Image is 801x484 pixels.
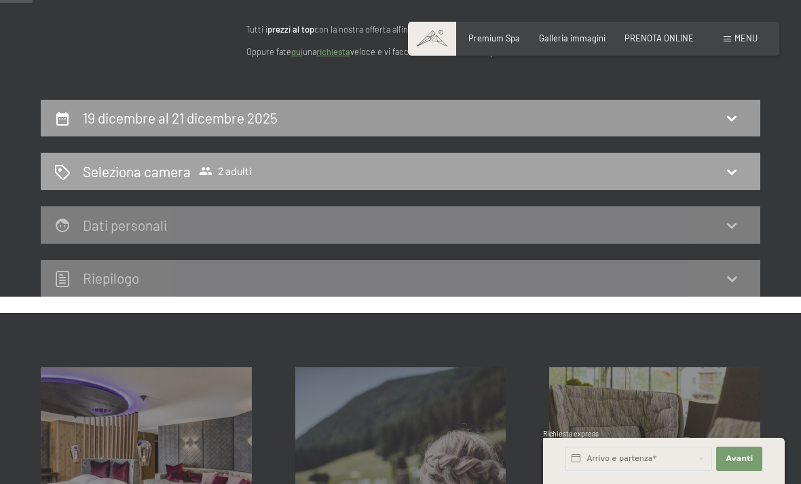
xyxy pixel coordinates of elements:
h2: 19 dicembre al 21 dicembre 2025 [83,109,278,126]
h2: Riepilogo [83,269,139,286]
span: Avanti [726,453,753,464]
span: Menu [734,33,758,43]
a: richiesta [316,46,350,57]
a: Galleria immagini [539,33,606,43]
span: 2 adulti [199,164,252,178]
h2: Dati personali [83,217,167,234]
strong: prezzi al top [267,24,314,35]
a: PRENOTA ONLINE [625,33,694,43]
a: Premium Spa [468,33,520,43]
span: Richiesta express [543,430,599,438]
button: Avanti [716,447,762,471]
h2: Seleziona camera [83,162,191,181]
p: Oppure fate una veloce e vi facciamo subito la offerta piacevole. Grazie [129,45,672,58]
a: quì [291,46,303,57]
p: Tutti i con la nostra offerta all'incusive e vi garantiamo il ! [129,22,672,36]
